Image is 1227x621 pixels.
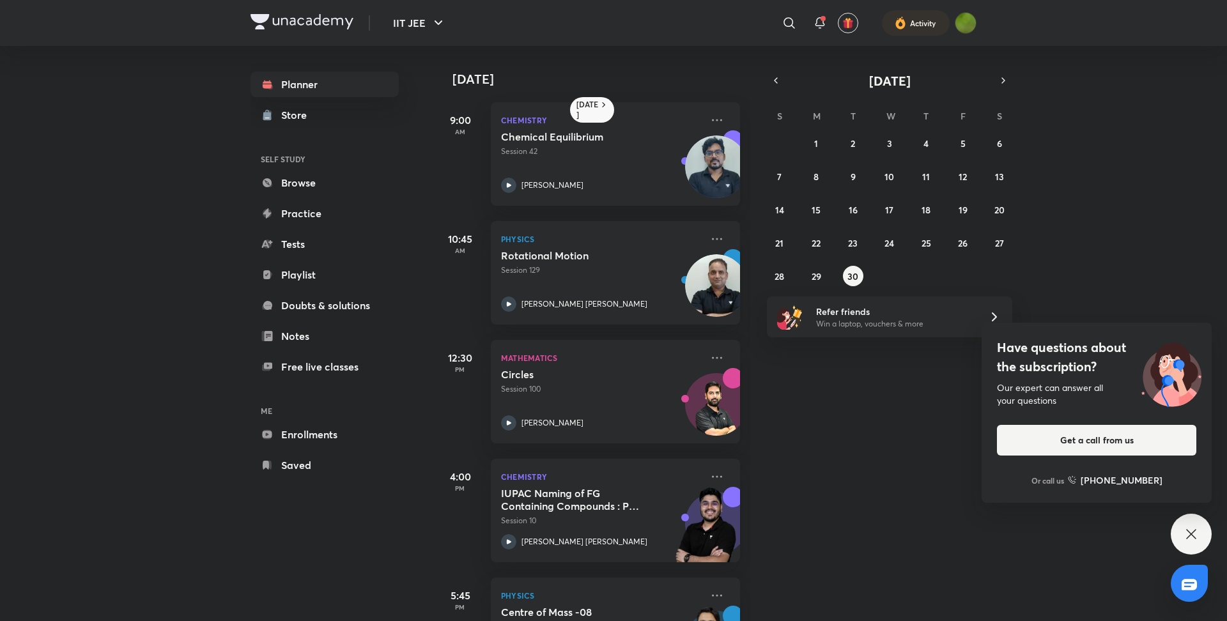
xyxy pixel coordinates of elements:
p: [PERSON_NAME] [521,180,583,191]
p: Win a laptop, vouchers & more [816,318,973,330]
button: September 12, 2025 [953,166,973,187]
img: Company Logo [251,14,353,29]
p: PM [435,365,486,373]
button: September 24, 2025 [879,233,900,253]
abbr: Tuesday [851,110,856,122]
a: Tests [251,231,399,257]
abbr: September 8, 2025 [814,171,819,183]
p: Chemistry [501,469,702,484]
abbr: September 5, 2025 [961,137,966,149]
button: September 3, 2025 [879,133,900,153]
img: ttu_illustration_new.svg [1131,338,1212,407]
button: September 25, 2025 [916,233,936,253]
abbr: September 25, 2025 [922,237,931,249]
h5: Centre of Mass -08 [501,606,660,618]
abbr: Friday [961,110,966,122]
button: September 13, 2025 [989,166,1010,187]
h6: ME [251,400,399,422]
h5: Rotational Motion [501,249,660,262]
p: Physics [501,231,702,247]
p: Physics [501,588,702,603]
abbr: September 1, 2025 [814,137,818,149]
abbr: September 28, 2025 [775,270,784,282]
h5: 12:30 [435,350,486,365]
img: referral [777,304,803,330]
abbr: September 26, 2025 [958,237,968,249]
h6: Refer friends [816,305,973,318]
p: Session 42 [501,146,702,157]
button: September 5, 2025 [953,133,973,153]
abbr: September 23, 2025 [848,237,858,249]
abbr: September 24, 2025 [884,237,894,249]
abbr: September 30, 2025 [847,270,858,282]
button: September 11, 2025 [916,166,936,187]
a: Doubts & solutions [251,293,399,318]
p: Mathematics [501,350,702,365]
a: Practice [251,201,399,226]
img: Avatar [686,380,747,441]
button: September 23, 2025 [843,233,863,253]
abbr: September 17, 2025 [885,204,893,216]
p: [PERSON_NAME] [PERSON_NAME] [521,298,647,310]
button: September 7, 2025 [769,166,790,187]
abbr: September 6, 2025 [997,137,1002,149]
abbr: September 18, 2025 [922,204,930,216]
h4: Have questions about the subscription? [997,338,1196,376]
abbr: September 4, 2025 [923,137,929,149]
a: Free live classes [251,354,399,379]
div: Store [281,107,314,123]
h6: SELF STUDY [251,148,399,170]
p: Session 129 [501,264,702,276]
abbr: September 29, 2025 [812,270,821,282]
abbr: September 19, 2025 [959,204,968,216]
button: September 6, 2025 [989,133,1010,153]
a: Playlist [251,262,399,287]
button: September 14, 2025 [769,199,790,220]
button: September 30, 2025 [843,266,863,286]
a: Store [251,102,399,128]
img: avatar [842,17,854,29]
abbr: September 21, 2025 [775,237,783,249]
abbr: Sunday [777,110,782,122]
button: September 19, 2025 [953,199,973,220]
a: Enrollments [251,422,399,447]
abbr: September 3, 2025 [887,137,892,149]
img: unacademy [670,487,740,575]
abbr: September 12, 2025 [959,171,967,183]
img: activity [895,15,906,31]
a: Notes [251,323,399,349]
abbr: September 13, 2025 [995,171,1004,183]
p: Chemistry [501,112,702,128]
h5: 9:00 [435,112,486,128]
button: Get a call from us [997,425,1196,456]
p: AM [435,247,486,254]
button: September 16, 2025 [843,199,863,220]
abbr: September 15, 2025 [812,204,821,216]
p: [PERSON_NAME] [PERSON_NAME] [521,536,647,548]
button: September 9, 2025 [843,166,863,187]
button: September 27, 2025 [989,233,1010,253]
abbr: Thursday [923,110,929,122]
div: Our expert can answer all your questions [997,381,1196,407]
abbr: September 16, 2025 [849,204,858,216]
abbr: September 14, 2025 [775,204,784,216]
h5: 5:45 [435,588,486,603]
button: September 28, 2025 [769,266,790,286]
p: [PERSON_NAME] [521,417,583,429]
button: September 26, 2025 [953,233,973,253]
button: IIT JEE [385,10,454,36]
a: Saved [251,452,399,478]
button: September 22, 2025 [806,233,826,253]
button: September 2, 2025 [843,133,863,153]
a: Browse [251,170,399,195]
a: [PHONE_NUMBER] [1068,473,1162,487]
abbr: September 2, 2025 [851,137,855,149]
p: PM [435,603,486,611]
abbr: September 7, 2025 [777,171,782,183]
h6: [DATE] [576,100,599,120]
span: [DATE] [869,72,911,89]
button: September 4, 2025 [916,133,936,153]
button: September 10, 2025 [879,166,900,187]
button: September 18, 2025 [916,199,936,220]
p: AM [435,128,486,135]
